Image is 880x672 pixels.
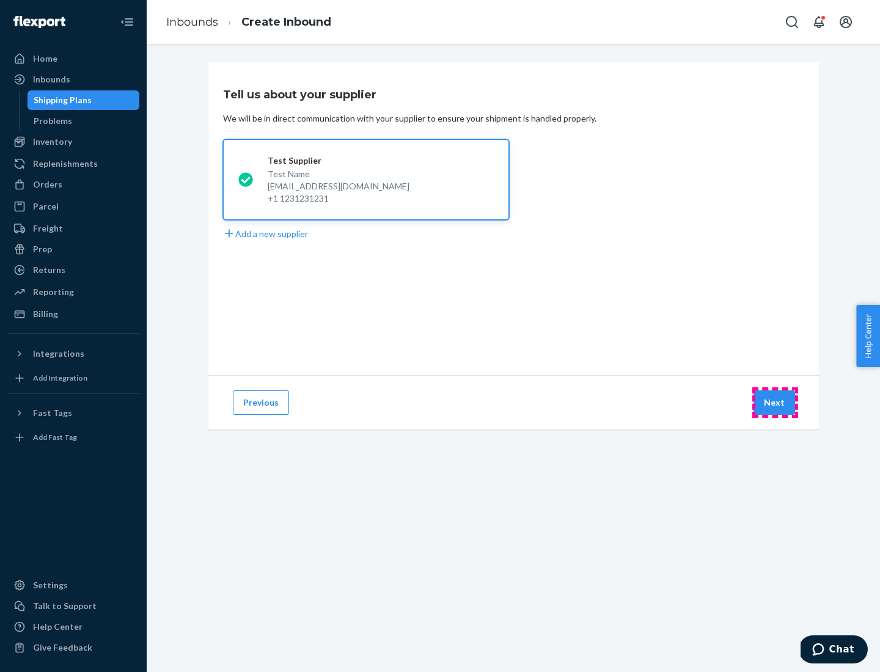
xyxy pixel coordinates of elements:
[7,575,139,595] a: Settings
[33,621,82,633] div: Help Center
[7,154,139,173] a: Replenishments
[33,200,59,213] div: Parcel
[33,178,62,191] div: Orders
[33,600,97,612] div: Talk to Support
[33,373,87,383] div: Add Integration
[33,308,58,320] div: Billing
[166,15,218,29] a: Inbounds
[834,10,858,34] button: Open account menu
[223,87,376,103] h3: Tell us about your supplier
[33,73,70,86] div: Inbounds
[28,111,140,131] a: Problems
[241,15,331,29] a: Create Inbound
[7,638,139,657] button: Give Feedback
[223,112,596,125] div: We will be in direct communication with your supplier to ensure your shipment is handled properly.
[33,348,84,360] div: Integrations
[7,175,139,194] a: Orders
[33,222,63,235] div: Freight
[7,70,139,89] a: Inbounds
[33,158,98,170] div: Replenishments
[780,10,804,34] button: Open Search Box
[7,282,139,302] a: Reporting
[856,305,880,367] button: Help Center
[33,136,72,148] div: Inventory
[33,53,57,65] div: Home
[33,286,74,298] div: Reporting
[7,219,139,238] a: Freight
[7,260,139,280] a: Returns
[156,4,341,40] ol: breadcrumbs
[754,390,795,415] button: Next
[7,132,139,152] a: Inventory
[223,227,308,240] button: Add a new supplier
[7,368,139,388] a: Add Integration
[33,579,68,591] div: Settings
[233,390,289,415] button: Previous
[7,344,139,363] button: Integrations
[7,617,139,637] a: Help Center
[33,243,52,255] div: Prep
[33,432,77,442] div: Add Fast Tag
[34,94,92,106] div: Shipping Plans
[34,115,72,127] div: Problems
[7,239,139,259] a: Prep
[13,16,65,28] img: Flexport logo
[7,304,139,324] a: Billing
[801,635,868,666] iframe: Opens a widget where you can chat to one of our agents
[33,407,72,419] div: Fast Tags
[7,197,139,216] a: Parcel
[7,596,139,616] button: Talk to Support
[33,264,65,276] div: Returns
[28,90,140,110] a: Shipping Plans
[7,428,139,447] a: Add Fast Tag
[115,10,139,34] button: Close Navigation
[807,10,831,34] button: Open notifications
[7,49,139,68] a: Home
[33,641,92,654] div: Give Feedback
[7,403,139,423] button: Fast Tags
